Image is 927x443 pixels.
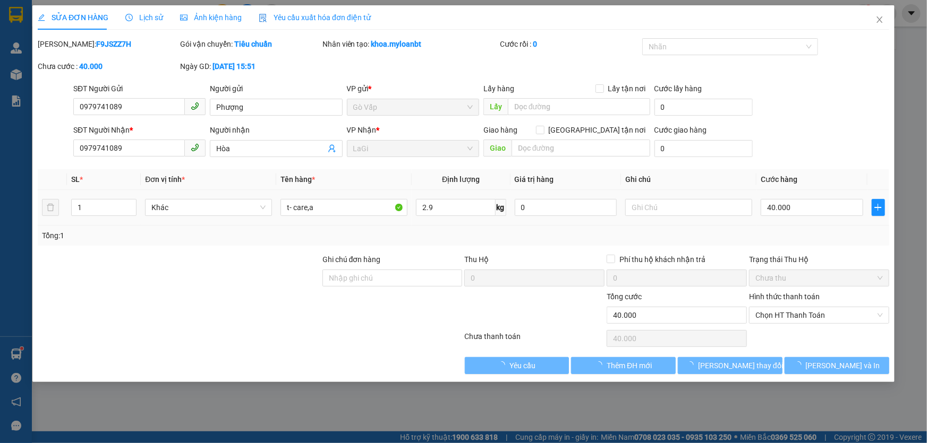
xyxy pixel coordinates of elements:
span: Cước hàng [761,175,797,184]
span: close [875,15,884,24]
label: Cước lấy hàng [654,84,702,93]
span: Yêu cầu xuất hóa đơn điện tử [259,13,371,22]
span: Thêm ĐH mới [607,360,652,371]
span: kg [496,199,506,216]
div: VP gửi [347,83,479,94]
span: Lấy tận nơi [604,83,650,94]
input: VD: Bàn, Ghế [280,199,407,216]
span: SỬA ĐƠN HÀNG [38,13,108,22]
span: loading [794,361,806,369]
span: picture [180,14,188,21]
span: 0968278298 [4,48,52,58]
span: SL [71,175,80,184]
div: SĐT Người Gửi [73,83,206,94]
label: Hình thức thanh toán [749,292,820,301]
button: [PERSON_NAME] thay đổi [678,357,783,374]
th: Ghi chú [621,169,756,190]
div: Cước rồi : [500,38,640,50]
span: loading [498,361,509,369]
span: Giao [483,140,512,157]
div: Tổng: 1 [42,230,358,241]
span: Chọn HT Thanh Toán [755,307,883,323]
strong: Nhà xe Mỹ Loan [4,5,96,20]
div: Người nhận [210,124,342,136]
span: Khác [151,199,266,215]
span: Thu Hộ [464,255,489,264]
span: phone [191,102,199,110]
div: Ngày GD: [180,60,320,72]
div: Nhân viên tạo: [322,38,498,50]
span: edit [38,14,45,21]
b: Tiêu chuẩn [234,40,272,48]
div: Trạng thái Thu Hộ [749,254,889,265]
strong: Phiếu gửi hàng [4,67,71,79]
span: 33 Bác Ái, P Phước Hội, TX Lagi [4,27,94,47]
span: user-add [328,144,336,153]
button: Close [865,5,895,35]
b: 40.000 [79,62,103,71]
input: Dọc đường [512,140,650,157]
div: Chưa thanh toán [464,331,606,349]
input: Cước lấy hàng [654,99,753,116]
div: SĐT Người Nhận [73,124,206,136]
button: delete [42,199,59,216]
b: F9JSZZ7H [96,40,131,48]
div: [PERSON_NAME]: [38,38,178,50]
input: Cước giao hàng [654,140,753,157]
button: Yêu cầu [465,357,569,374]
button: [PERSON_NAME] và In [785,357,889,374]
span: Giao hàng [483,126,517,134]
span: Phí thu hộ khách nhận trả [615,254,710,265]
b: [DATE] 15:51 [212,62,256,71]
input: Dọc đường [508,98,650,115]
span: Chưa thu [755,270,883,286]
label: Ghi chú đơn hàng [322,255,381,264]
label: Cước giao hàng [654,126,707,134]
span: loading [686,361,698,369]
span: Gò Vấp [111,67,143,79]
span: Đơn vị tính [145,175,185,184]
span: [PERSON_NAME] và In [806,360,880,371]
button: plus [872,199,885,216]
span: Gò Vấp [353,99,473,115]
span: Tổng cước [607,292,642,301]
span: Lịch sử [125,13,163,22]
span: plus [872,203,885,212]
span: F9JSZZ7H [104,6,150,18]
b: khoa.myloanbt [371,40,422,48]
span: Lấy hàng [483,84,514,93]
button: Thêm ĐH mới [571,357,676,374]
span: clock-circle [125,14,133,21]
span: Định lượng [442,175,480,184]
input: Ghi chú đơn hàng [322,270,463,286]
span: Lấy [483,98,508,115]
span: [GEOGRAPHIC_DATA] tận nơi [545,124,650,136]
div: Gói vận chuyển: [180,38,320,50]
span: phone [191,143,199,152]
span: Yêu cầu [509,360,535,371]
img: icon [259,14,267,22]
div: Chưa cước : [38,60,178,72]
span: loading [595,361,607,369]
b: 0 [533,40,537,48]
span: LaGi [353,141,473,157]
span: VP Nhận [347,126,377,134]
input: Ghi Chú [625,199,752,216]
span: Ảnh kiện hàng [180,13,242,22]
span: [PERSON_NAME] thay đổi [698,360,783,371]
div: Người gửi [210,83,342,94]
span: Tên hàng [280,175,315,184]
span: Giá trị hàng [515,175,554,184]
